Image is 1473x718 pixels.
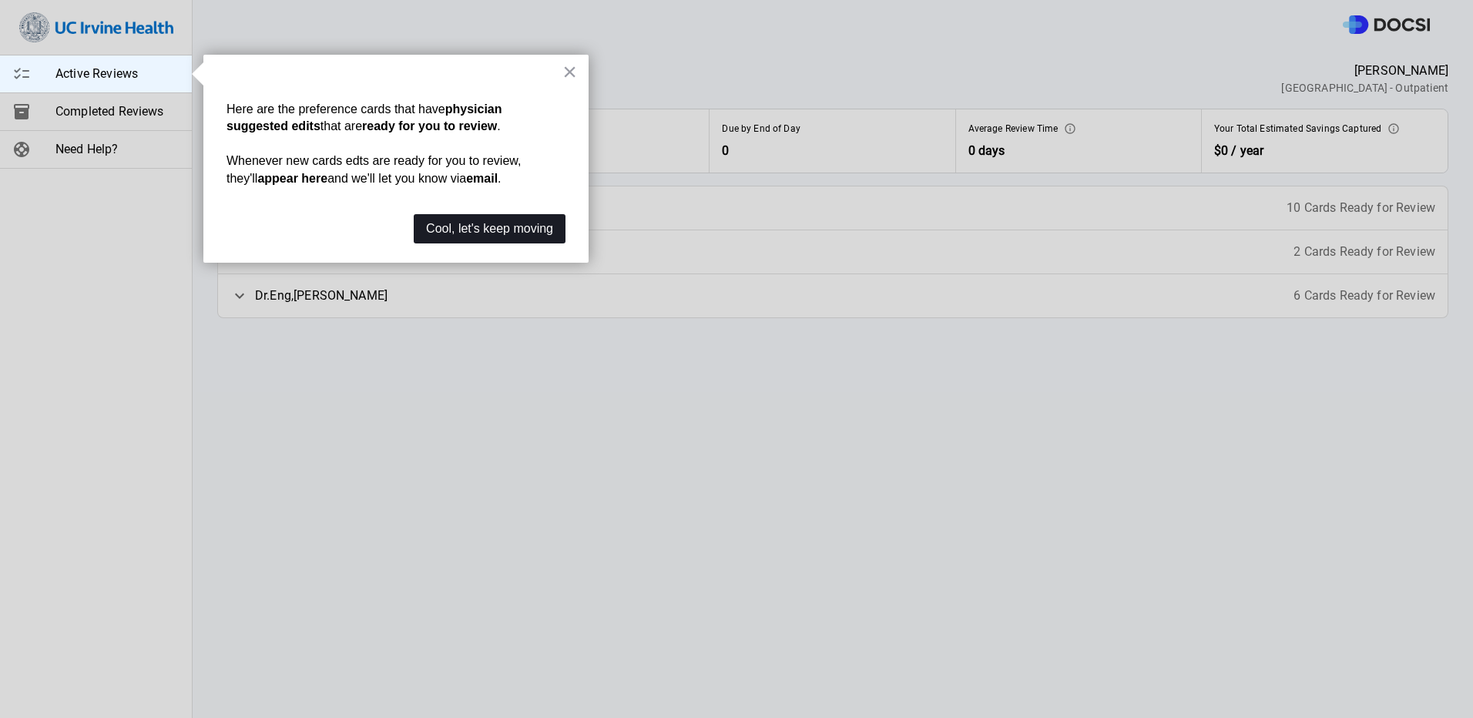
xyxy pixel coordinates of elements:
button: Cool, let's keep moving [414,214,565,243]
strong: ready for you to review [362,119,497,133]
strong: email [466,172,498,185]
button: Close [562,59,577,84]
strong: appear here [257,172,327,185]
strong: physician suggested edits [226,102,505,133]
span: Whenever new cards edts are ready for you to review, they'll [226,154,525,184]
span: that are [320,119,362,133]
span: and we'll let you know via [327,172,466,185]
span: . [498,172,501,185]
span: Active Reviews [55,65,180,83]
span: . [497,119,500,133]
span: Here are the preference cards that have [226,102,445,116]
